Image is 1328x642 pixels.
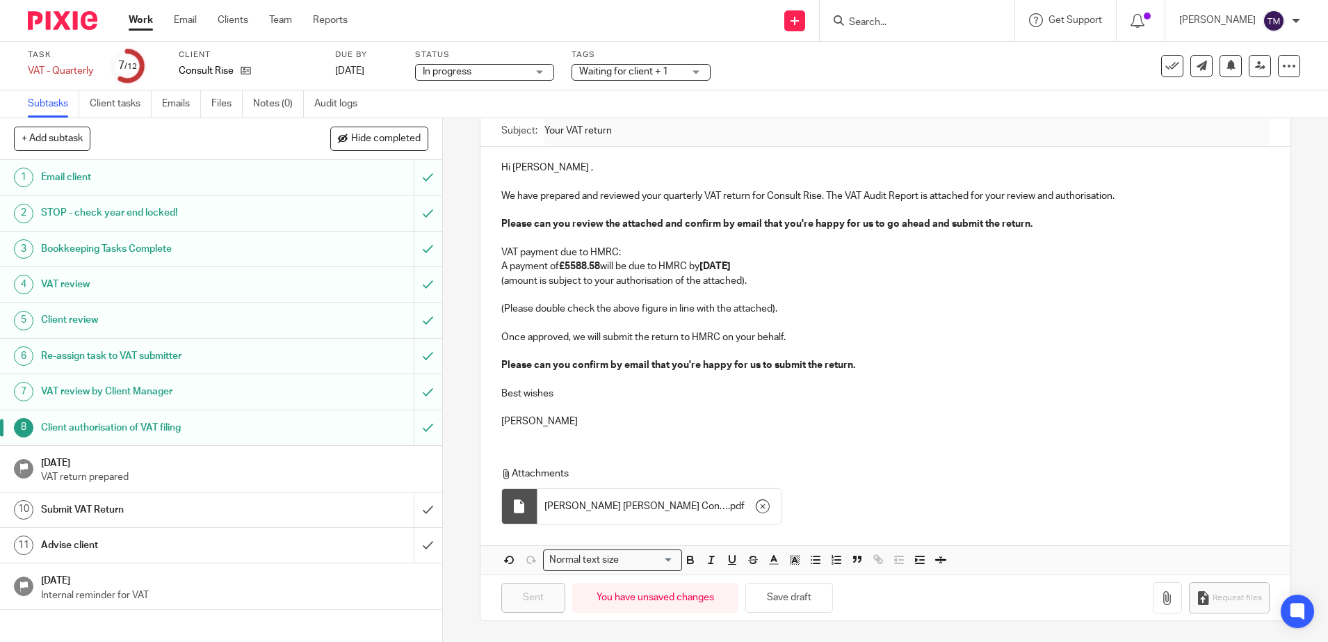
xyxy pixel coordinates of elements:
[41,346,280,367] h1: Re-assign task to VAT submitter
[544,499,728,513] span: [PERSON_NAME] [PERSON_NAME] Consulting Ltd - VAT Return
[41,570,428,588] h1: [DATE]
[41,381,280,402] h1: VAT review by Client Manager
[28,11,97,30] img: Pixie
[1189,582,1270,613] button: Request files
[423,67,471,77] span: In progress
[41,310,280,330] h1: Client review
[848,17,973,29] input: Search
[559,262,600,271] strong: £5588.58
[730,499,745,513] span: pdf
[41,239,280,259] h1: Bookkeeping Tasks Complete
[624,553,674,568] input: Search for option
[314,90,368,118] a: Audit logs
[28,49,93,61] label: Task
[537,489,781,524] div: .
[41,535,280,556] h1: Advise client
[174,13,197,27] a: Email
[501,259,1270,273] p: A payment of will be due to HMRC by
[501,415,1270,428] p: [PERSON_NAME]
[14,536,33,555] div: 11
[501,583,565,613] input: Sent
[335,49,398,61] label: Due by
[14,204,33,223] div: 2
[41,167,280,188] h1: Email client
[501,189,1270,203] p: We have prepared and reviewed your quarterly VAT return for Consult Rise. The VAT Audit Report is...
[41,202,280,223] h1: STOP - check year end locked!
[14,168,33,187] div: 1
[330,127,428,150] button: Hide completed
[211,90,243,118] a: Files
[118,58,137,74] div: 7
[501,467,1244,481] p: Attachments
[41,417,280,438] h1: Client authorisation of VAT filing
[313,13,348,27] a: Reports
[1263,10,1285,32] img: svg%3E
[546,553,622,568] span: Normal text size
[1213,593,1262,604] span: Request files
[179,49,318,61] label: Client
[1048,15,1102,25] span: Get Support
[501,360,855,370] strong: Please can you confirm by email that you're happy for us to submit the return.
[14,418,33,438] div: 8
[501,274,1270,288] p: (amount is subject to your authorisation of the attached).
[28,64,93,78] div: VAT - Quarterly
[162,90,201,118] a: Emails
[501,387,1270,401] p: Best wishes
[14,311,33,330] div: 5
[179,64,234,78] p: Consult Rise
[335,66,364,76] span: [DATE]
[90,90,152,118] a: Client tasks
[218,13,248,27] a: Clients
[269,13,292,27] a: Team
[41,470,428,484] p: VAT return prepared
[14,500,33,520] div: 10
[501,124,537,138] label: Subject:
[501,246,1270,259] p: VAT payment due to HMRC:
[351,134,421,145] span: Hide completed
[129,13,153,27] a: Work
[41,453,428,470] h1: [DATE]
[14,239,33,259] div: 3
[572,583,738,613] div: You have unsaved changes
[28,90,79,118] a: Subtasks
[41,274,280,295] h1: VAT review
[415,49,554,61] label: Status
[14,275,33,294] div: 4
[579,67,668,77] span: Waiting for client + 1
[253,90,304,118] a: Notes (0)
[745,583,833,613] button: Save draft
[501,161,1270,175] p: Hi [PERSON_NAME] ,
[699,262,731,271] strong: [DATE]
[501,330,1270,344] p: Once approved, we will submit the return to HMRC on your behalf.
[1179,13,1256,27] p: [PERSON_NAME]
[501,302,1270,316] p: (Please double check the above figure in line with the attached).
[14,382,33,401] div: 7
[41,499,280,520] h1: Submit VAT Return
[572,49,711,61] label: Tags
[41,588,428,602] p: Internal reminder for VAT
[124,63,137,70] small: /12
[543,549,682,571] div: Search for option
[501,219,1033,229] strong: Please can you review the attached and confirm by email that you're happy for us to go ahead and ...
[14,346,33,366] div: 6
[14,127,90,150] button: + Add subtask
